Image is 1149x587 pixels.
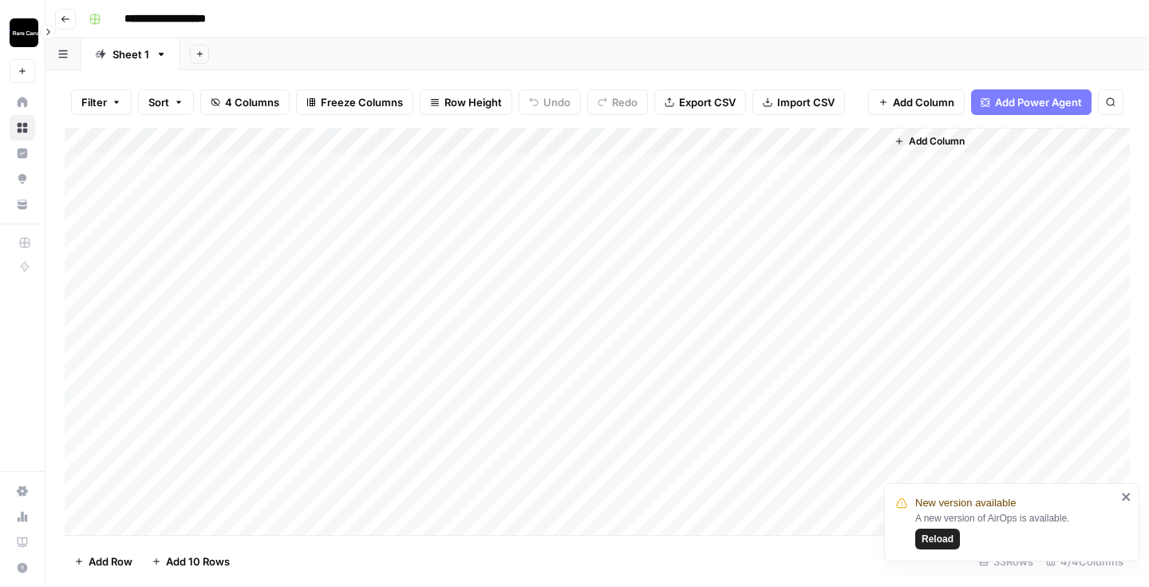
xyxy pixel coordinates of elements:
[922,532,954,546] span: Reload
[89,553,132,569] span: Add Row
[81,94,107,110] span: Filter
[10,478,35,504] a: Settings
[296,89,413,115] button: Freeze Columns
[893,94,954,110] span: Add Column
[138,89,194,115] button: Sort
[321,94,403,110] span: Freeze Columns
[148,94,169,110] span: Sort
[973,549,1040,574] div: 33 Rows
[752,89,845,115] button: Import CSV
[10,166,35,192] a: Opportunities
[71,89,132,115] button: Filter
[113,46,149,62] div: Sheet 1
[81,38,180,70] a: Sheet 1
[888,131,971,152] button: Add Column
[995,94,1082,110] span: Add Power Agent
[915,511,1116,549] div: A new version of AirOps is available.
[1121,490,1132,503] button: close
[10,89,35,115] a: Home
[1040,549,1130,574] div: 4/4 Columns
[444,94,502,110] span: Row Height
[654,89,746,115] button: Export CSV
[10,18,38,47] img: Rare Candy Logo
[612,94,638,110] span: Redo
[909,134,965,149] span: Add Column
[679,94,736,110] span: Export CSV
[10,555,35,581] button: Help + Support
[868,89,965,115] button: Add Column
[587,89,648,115] button: Redo
[200,89,290,115] button: 4 Columns
[10,13,35,53] button: Workspace: Rare Candy
[777,94,835,110] span: Import CSV
[225,94,279,110] span: 4 Columns
[10,141,35,166] a: Insights
[543,94,571,110] span: Undo
[65,549,142,574] button: Add Row
[420,89,512,115] button: Row Height
[10,192,35,217] a: Your Data
[10,115,35,141] a: Browse
[971,89,1092,115] button: Add Power Agent
[10,504,35,529] a: Usage
[915,529,960,549] button: Reload
[142,549,239,574] button: Add 10 Rows
[166,553,230,569] span: Add 10 Rows
[519,89,581,115] button: Undo
[915,495,1016,511] span: New version available
[10,529,35,555] a: Learning Hub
